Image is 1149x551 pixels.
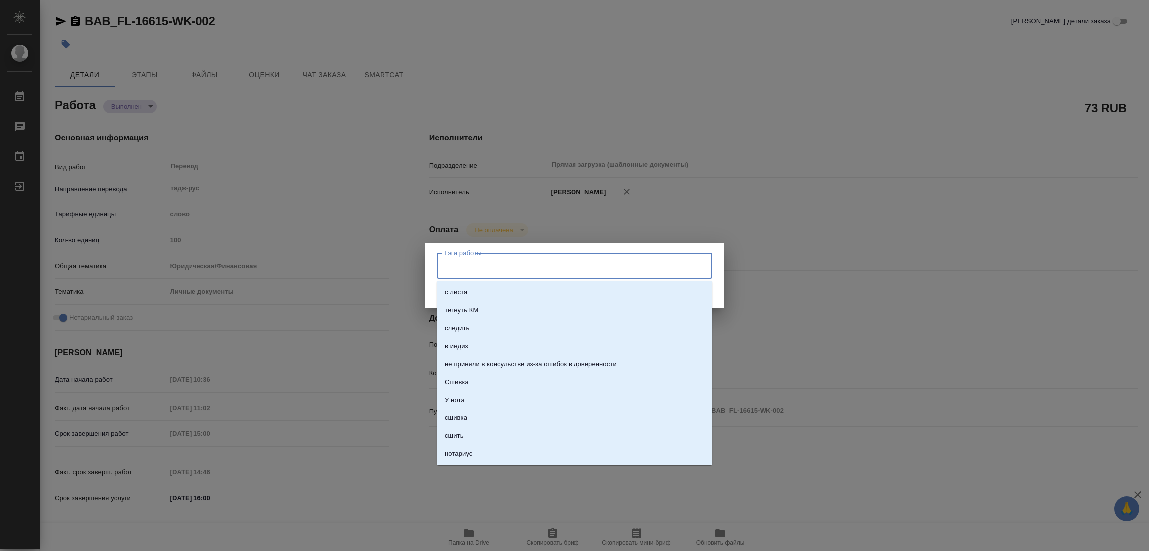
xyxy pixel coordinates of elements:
p: с листа [445,287,467,297]
p: сшить [445,431,464,441]
p: не приняли в консульстве из-за ошибок в доверенности [445,359,617,369]
p: У нота [445,395,465,405]
p: следить [445,323,469,333]
p: нотариус [445,449,472,459]
p: сшивка [445,413,467,423]
p: в индиз [445,341,468,351]
p: Сшивка [445,377,469,387]
p: тегнуть КМ [445,305,478,315]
